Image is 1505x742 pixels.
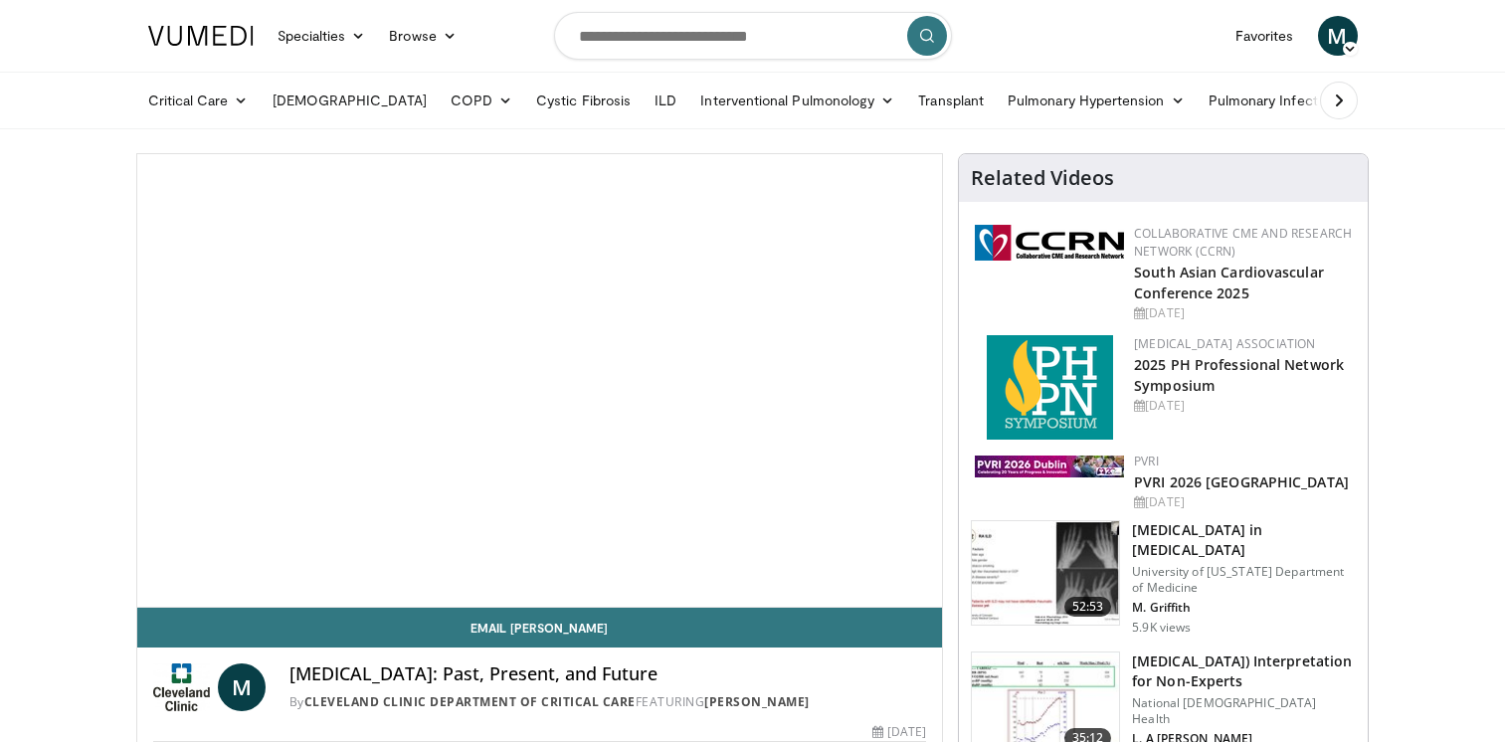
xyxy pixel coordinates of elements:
a: Email [PERSON_NAME] [137,608,943,648]
p: M. Griffith [1132,600,1356,616]
a: Pulmonary Infection [1197,81,1369,120]
img: Cleveland Clinic Department of Critical Care [153,663,210,711]
div: [DATE] [1134,397,1352,415]
span: 52:53 [1064,597,1112,617]
h4: Related Videos [971,166,1114,190]
a: 52:53 [MEDICAL_DATA] in [MEDICAL_DATA] University of [US_STATE] Department of Medicine M. Griffit... [971,520,1356,636]
img: VuMedi Logo [148,26,254,46]
a: Specialties [266,16,378,56]
video-js: Video Player [137,154,943,608]
p: University of [US_STATE] Department of Medicine [1132,564,1356,596]
h4: [MEDICAL_DATA]: Past, Present, and Future [289,663,926,685]
a: Interventional Pulmonology [688,81,906,120]
a: M [218,663,266,711]
h3: [MEDICAL_DATA]) Interpretation for Non-Experts [1132,651,1356,691]
a: Critical Care [136,81,261,120]
a: Browse [377,16,469,56]
input: Search topics, interventions [554,12,952,60]
a: [DEMOGRAPHIC_DATA] [261,81,439,120]
div: [DATE] [1134,304,1352,322]
a: PVRI [1134,453,1159,469]
a: PVRI 2026 [GEOGRAPHIC_DATA] [1134,472,1349,491]
a: COPD [439,81,524,120]
p: 5.9K views [1132,620,1191,636]
div: [DATE] [1134,493,1352,511]
a: Favorites [1223,16,1306,56]
a: Cleveland Clinic Department of Critical Care [304,693,636,710]
img: c6978fc0-1052-4d4b-8a9d-7956bb1c539c.png.150x105_q85_autocrop_double_scale_upscale_version-0.2.png [987,335,1113,440]
a: [MEDICAL_DATA] Association [1134,335,1315,352]
a: [PERSON_NAME] [704,693,810,710]
a: Pulmonary Hypertension [996,81,1197,120]
div: [DATE] [872,723,926,741]
img: 9d501fbd-9974-4104-9b57-c5e924c7b363.150x105_q85_crop-smart_upscale.jpg [972,521,1119,625]
p: National [DEMOGRAPHIC_DATA] Health [1132,695,1356,727]
div: By FEATURING [289,693,926,711]
a: ILD [643,81,688,120]
a: South Asian Cardiovascular Conference 2025 [1134,263,1324,302]
a: Cystic Fibrosis [524,81,643,120]
a: M [1318,16,1358,56]
a: Transplant [906,81,996,120]
a: 2025 PH Professional Network Symposium [1134,355,1344,395]
h3: [MEDICAL_DATA] in [MEDICAL_DATA] [1132,520,1356,560]
img: a04ee3ba-8487-4636-b0fb-5e8d268f3737.png.150x105_q85_autocrop_double_scale_upscale_version-0.2.png [975,225,1124,261]
a: Collaborative CME and Research Network (CCRN) [1134,225,1352,260]
img: 33783847-ac93-4ca7-89f8-ccbd48ec16ca.webp.150x105_q85_autocrop_double_scale_upscale_version-0.2.jpg [975,456,1124,477]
